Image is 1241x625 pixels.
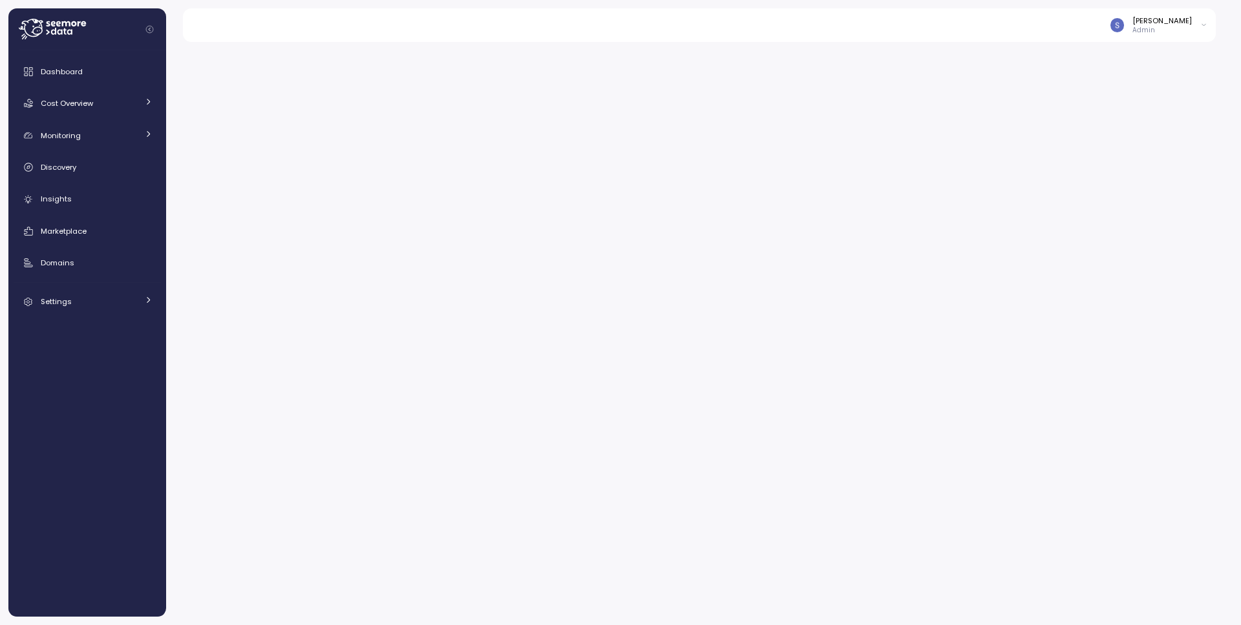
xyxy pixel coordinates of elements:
[14,250,161,276] a: Domains
[14,187,161,212] a: Insights
[41,130,81,141] span: Monitoring
[14,218,161,244] a: Marketplace
[41,194,72,204] span: Insights
[41,296,72,307] span: Settings
[1132,15,1192,26] div: [PERSON_NAME]
[14,59,161,85] a: Dashboard
[41,67,83,77] span: Dashboard
[14,90,161,116] a: Cost Overview
[14,123,161,149] a: Monitoring
[41,98,93,108] span: Cost Overview
[41,162,76,172] span: Discovery
[14,289,161,314] a: Settings
[41,226,87,236] span: Marketplace
[14,154,161,180] a: Discovery
[142,25,158,34] button: Collapse navigation
[1132,26,1192,35] p: Admin
[1110,18,1124,32] img: ACg8ocLCy7HMj59gwelRyEldAl2GQfy23E10ipDNf0SDYCnD3y85RA=s96-c
[41,258,74,268] span: Domains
